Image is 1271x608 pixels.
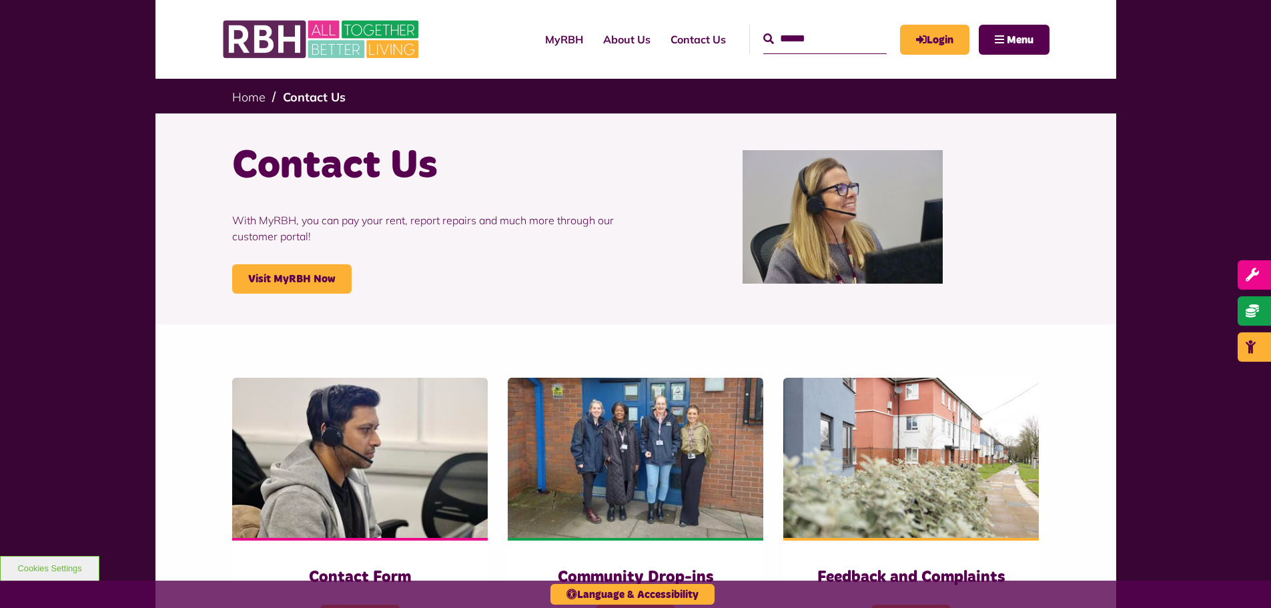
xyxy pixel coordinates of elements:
a: Contact Us [283,89,346,105]
img: RBH [222,13,422,65]
a: MyRBH [535,21,593,57]
img: Contact Centre February 2024 (4) [232,378,488,538]
a: Visit MyRBH Now [232,264,352,294]
a: Home [232,89,266,105]
h3: Feedback and Complaints [810,567,1012,588]
h1: Contact Us [232,140,626,192]
iframe: Netcall Web Assistant for live chat [1211,548,1271,608]
img: SAZMEDIA RBH 22FEB24 97 [783,378,1039,538]
h3: Contact Form [259,567,461,588]
img: Heywood Drop In 2024 [508,378,763,538]
button: Language & Accessibility [550,584,715,605]
a: About Us [593,21,661,57]
span: Menu [1007,35,1033,45]
h3: Community Drop-ins [534,567,737,588]
a: MyRBH [900,25,969,55]
p: With MyRBH, you can pay your rent, report repairs and much more through our customer portal! [232,192,626,264]
a: Contact Us [661,21,736,57]
button: Navigation [979,25,1049,55]
img: Contact Centre February 2024 (1) [743,150,943,284]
